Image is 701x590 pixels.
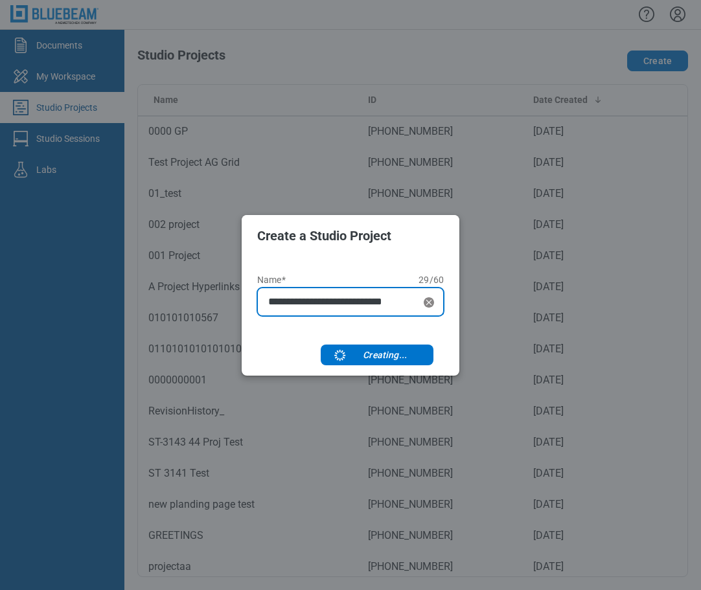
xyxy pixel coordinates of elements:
[257,275,286,285] span: Name*
[419,275,444,285] span: 29 / 60
[421,295,437,310] div: Clear
[321,345,433,365] button: Creating...
[257,229,444,243] h2: Create a Studio Project
[358,348,407,361] span: Creating...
